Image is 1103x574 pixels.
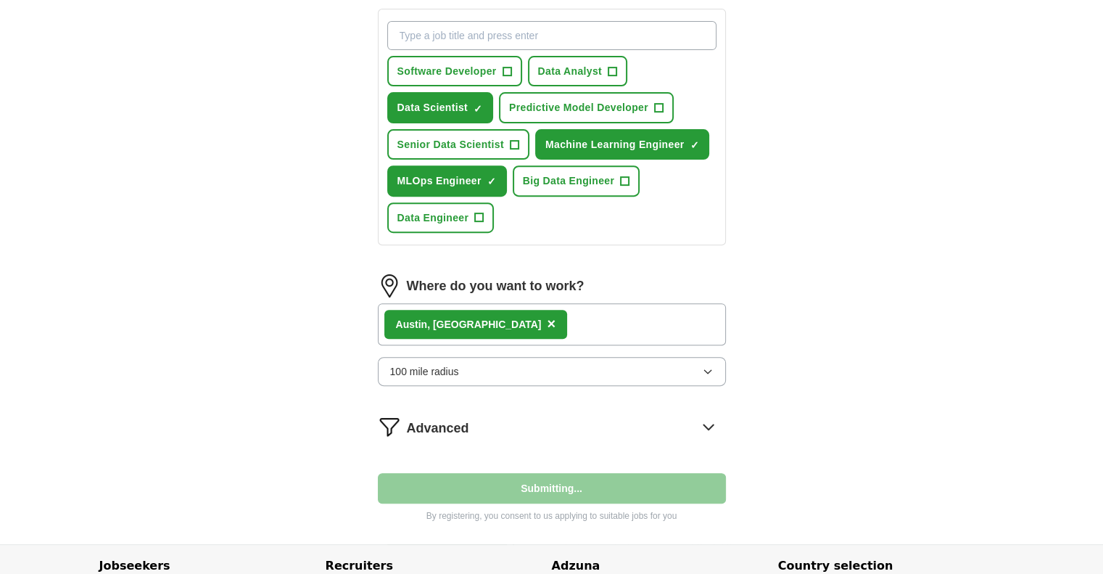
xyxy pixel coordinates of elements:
div: in, [GEOGRAPHIC_DATA] [396,316,542,332]
span: Big Data Engineer [523,173,615,189]
span: ✓ [487,176,496,187]
button: Software Developer [387,56,522,86]
button: Data Scientist✓ [387,92,494,123]
button: MLOps Engineer✓ [387,165,507,196]
img: location.png [378,274,401,298]
span: Data Analyst [538,63,603,79]
label: Where do you want to work? [407,276,584,297]
span: Predictive Model Developer [509,99,648,115]
span: ✓ [474,103,482,115]
input: Type a job title and press enter [387,21,716,50]
button: Submitting... [378,473,726,504]
button: Data Engineer [387,202,495,233]
button: Machine Learning Engineer✓ [535,129,710,160]
button: Big Data Engineer [513,165,640,196]
button: Senior Data Scientist [387,129,529,160]
span: MLOps Engineer [397,173,482,189]
button: Predictive Model Developer [499,92,674,123]
span: Machine Learning Engineer [545,136,685,152]
button: 100 mile radius [378,357,726,386]
span: Data Scientist [397,99,468,115]
button: × [547,313,555,336]
span: Data Engineer [397,210,469,226]
span: 100 mile radius [390,364,459,380]
span: Advanced [407,418,469,439]
button: Data Analyst [528,56,628,86]
span: Senior Data Scientist [397,136,504,152]
span: ✓ [690,139,698,151]
span: × [547,316,555,332]
span: Software Developer [397,63,497,79]
strong: Aust [396,319,418,330]
img: filter [378,415,401,438]
p: By registering, you consent to us applying to suitable jobs for you [378,509,726,523]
